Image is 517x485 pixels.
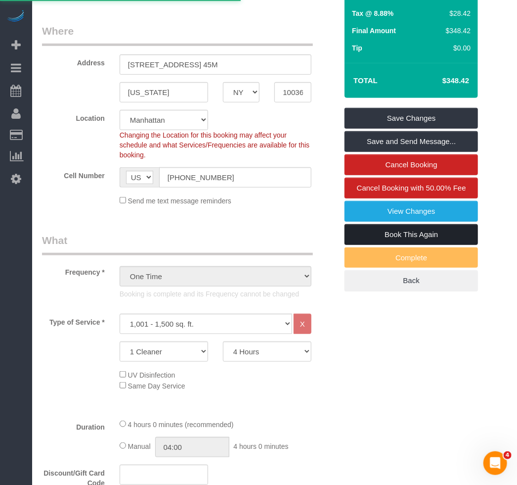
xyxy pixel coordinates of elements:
[128,421,234,429] span: 4 hours 0 minutes (recommended)
[345,108,478,129] a: Save Changes
[442,8,471,18] div: $28.42
[6,10,26,24] img: Automaid Logo
[159,167,311,188] input: Cell Number
[128,382,185,390] span: Same Day Service
[233,442,288,450] span: 4 hours 0 minutes
[442,43,471,53] div: $0.00
[35,314,112,327] label: Type of Service *
[504,451,512,459] span: 4
[128,371,175,379] span: UV Disinfection
[35,110,112,123] label: Location
[42,233,313,255] legend: What
[352,43,362,53] label: Tip
[128,442,151,450] span: Manual
[352,8,393,18] label: Tax @ 8.88%
[35,167,112,181] label: Cell Number
[345,201,478,222] a: View Changes
[413,77,469,85] h4: $348.42
[442,26,471,36] div: $348.42
[42,24,313,46] legend: Where
[35,264,112,277] label: Frequency *
[345,131,478,152] a: Save and Send Message...
[35,419,112,432] label: Duration
[120,289,311,299] p: Booking is complete and its Frequency cannot be changed
[352,26,396,36] label: Final Amount
[345,270,478,291] a: Back
[120,82,208,102] input: City
[35,54,112,68] label: Address
[357,184,466,192] span: Cancel Booking with 50.00% Fee
[120,131,309,159] span: Changing the Location for this booking may affect your schedule and what Services/Frequencies are...
[274,82,311,102] input: Zip Code
[128,197,231,205] span: Send me text message reminders
[353,76,378,85] strong: Total
[345,154,478,175] a: Cancel Booking
[345,178,478,198] a: Cancel Booking with 50.00% Fee
[483,451,507,475] iframe: Intercom live chat
[345,224,478,245] a: Book This Again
